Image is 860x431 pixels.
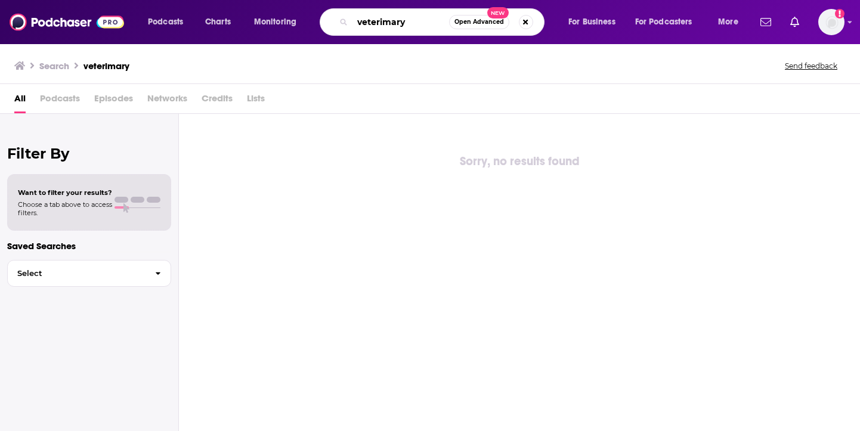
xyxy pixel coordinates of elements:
button: Select [7,260,171,287]
span: Credits [202,89,233,113]
span: For Podcasters [635,14,692,30]
span: More [718,14,738,30]
button: open menu [627,13,710,32]
img: Podchaser - Follow, Share and Rate Podcasts [10,11,124,33]
span: For Business [568,14,615,30]
span: Lists [247,89,265,113]
button: open menu [560,13,630,32]
button: Open AdvancedNew [449,15,509,29]
h3: Search [39,60,69,72]
span: Want to filter your results? [18,188,112,197]
a: Charts [197,13,238,32]
span: Select [8,269,146,277]
span: Podcasts [40,89,80,113]
h2: Filter By [7,145,171,162]
span: Charts [205,14,231,30]
p: Saved Searches [7,240,171,252]
span: Choose a tab above to access filters. [18,200,112,217]
span: Monitoring [254,14,296,30]
h3: veterimary [83,60,129,72]
span: Open Advanced [454,19,504,25]
a: Show notifications dropdown [756,12,776,32]
button: Show profile menu [818,9,844,35]
a: Show notifications dropdown [785,12,804,32]
button: open menu [246,13,312,32]
button: Send feedback [781,61,841,71]
span: New [487,7,509,18]
a: All [14,89,26,113]
button: open menu [140,13,199,32]
input: Search podcasts, credits, & more... [352,13,449,32]
div: Search podcasts, credits, & more... [331,8,556,36]
button: open menu [710,13,753,32]
div: Sorry, no results found [179,152,860,171]
img: User Profile [818,9,844,35]
svg: Add a profile image [835,9,844,18]
span: Networks [147,89,187,113]
span: Podcasts [148,14,183,30]
span: Logged in as SolComms [818,9,844,35]
span: Episodes [94,89,133,113]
